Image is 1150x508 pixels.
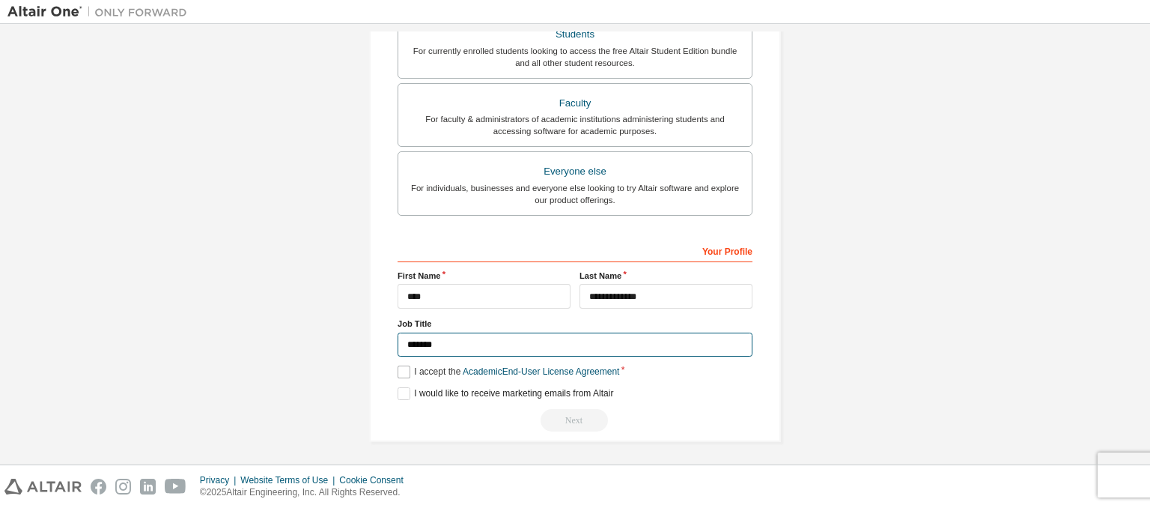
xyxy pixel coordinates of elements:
label: Last Name [579,270,752,282]
img: youtube.svg [165,479,186,495]
div: Faculty [407,93,743,114]
label: I would like to receive marketing emails from Altair [398,387,613,400]
div: Website Terms of Use [240,474,339,486]
img: instagram.svg [115,479,131,495]
div: For currently enrolled students looking to access the free Altair Student Edition bundle and all ... [407,45,743,69]
img: Altair One [7,4,195,19]
img: altair_logo.svg [4,479,82,495]
label: I accept the [398,366,619,378]
div: Students [407,24,743,45]
div: Everyone else [407,161,743,182]
div: For individuals, businesses and everyone else looking to try Altair software and explore our prod... [407,182,743,206]
div: Your Profile [398,238,752,262]
div: Read and acccept EULA to continue [398,409,752,432]
label: First Name [398,270,571,282]
img: facebook.svg [91,479,106,495]
a: Academic End-User License Agreement [463,366,619,377]
div: For faculty & administrators of academic institutions administering students and accessing softwa... [407,113,743,137]
p: © 2025 Altair Engineering, Inc. All Rights Reserved. [200,486,413,499]
label: Job Title [398,318,752,330]
div: Privacy [200,474,240,486]
img: linkedin.svg [140,479,156,495]
div: Cookie Consent [339,474,412,486]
